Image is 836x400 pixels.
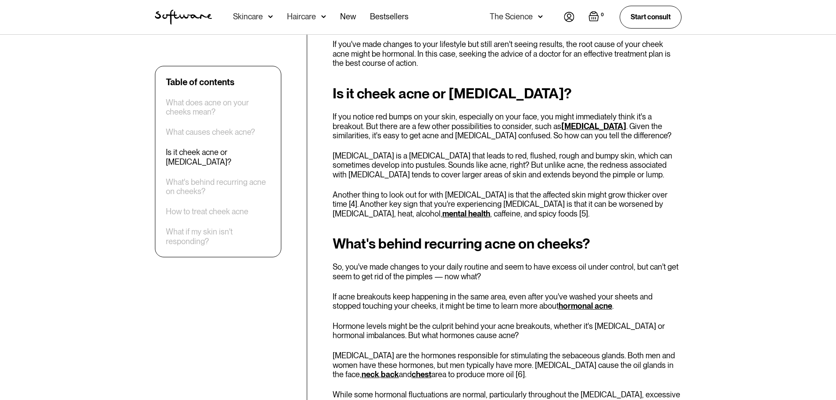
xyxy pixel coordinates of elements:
a: hormonal acne [559,301,612,310]
p: If acne breakouts keep happening in the same area, even after you've washed your sheets and stopp... [333,292,682,311]
div: The Science [490,12,533,21]
a: mental health [442,209,490,218]
a: neck [362,370,379,379]
p: If you've made changes to your lifestyle but still aren't seeing results, the root cause of your ... [333,40,682,68]
p: So, you've made changes to your daily routine and seem to have excess oil under control, but can'... [333,262,682,281]
a: What's behind recurring acne on cheeks? [166,177,270,196]
a: chest [412,370,431,379]
img: Software Logo [155,10,212,25]
a: Is it cheek acne or [MEDICAL_DATA]? [166,148,270,167]
img: arrow down [321,12,326,21]
div: 0 [599,11,606,19]
h2: Is it cheek acne or [MEDICAL_DATA]? [333,86,682,101]
p: If you notice red bumps on your skin, especially on your face, you might immediately think it's a... [333,112,682,141]
div: Skincare [233,12,263,21]
h2: What's behind recurring acne on cheeks? [333,236,682,252]
img: arrow down [268,12,273,21]
a: Open empty cart [588,11,606,23]
div: Haircare [287,12,316,21]
a: [MEDICAL_DATA] [561,122,626,131]
p: Another thing to look out for with [MEDICAL_DATA] is that the affected skin might grow thicker ov... [333,190,682,219]
a: What if my skin isn't responding? [166,227,270,246]
a: back [381,370,399,379]
a: home [155,10,212,25]
a: Start consult [620,6,682,28]
a: How to treat cheek acne [166,207,248,217]
p: [MEDICAL_DATA] is a [MEDICAL_DATA] that leads to red, flushed, rough and bumpy skin, which can so... [333,151,682,180]
div: Table of contents [166,77,234,87]
img: arrow down [538,12,543,21]
p: Hormone levels might be the culprit behind your acne breakouts, whether it's [MEDICAL_DATA] or ho... [333,321,682,340]
a: What does acne on your cheeks mean? [166,98,270,117]
a: What causes cheek acne? [166,128,255,137]
p: [MEDICAL_DATA] are the hormones responsible for stimulating the sebaceous glands. Both men and wo... [333,351,682,379]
